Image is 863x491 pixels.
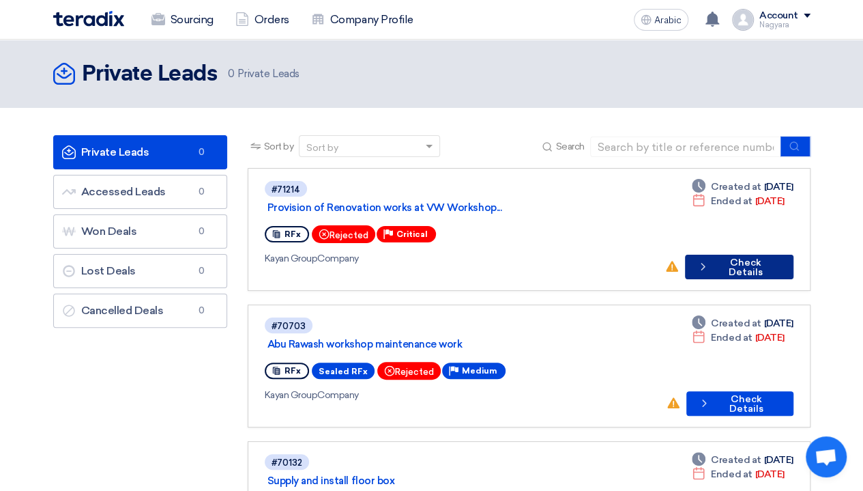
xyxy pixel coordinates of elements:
button: Check Details [685,255,793,279]
font: Kayan Group [265,389,318,401]
font: Accessed Leads [81,185,166,198]
font: Rejected [330,230,368,240]
button: Arabic [634,9,688,31]
font: Nagyara [759,20,789,29]
font: Created at [711,454,761,466]
font: Rejected [395,367,434,377]
a: Private Leads0 [53,135,227,169]
font: #71214 [272,184,300,195]
font: 0 [199,226,205,236]
a: Lost Deals0 [53,254,227,288]
font: Sourcing [171,13,214,26]
font: Company [317,389,359,401]
a: Cancelled Deals0 [53,294,227,328]
font: 0 [199,305,205,315]
font: Check Details [729,393,763,415]
font: Private Leads [237,68,299,80]
font: RFx [284,366,301,376]
font: Cancelled Deals [81,304,164,317]
font: [DATE] [755,468,784,480]
font: 0 [199,147,205,157]
font: Ended at [711,195,752,207]
font: 0 [199,266,205,276]
font: Private Leads [82,64,218,85]
font: [DATE] [755,195,784,207]
div: Open chat [806,436,847,477]
a: Orders [224,5,300,35]
font: Supply and install floor box [267,475,395,487]
font: #70703 [272,321,306,331]
img: Teradix logo [53,11,124,27]
a: Provision of Renovation works at VW Workshop... [267,201,609,214]
font: Arabic [654,14,682,26]
font: [DATE] [763,454,793,466]
a: Won Deals0 [53,214,227,249]
font: Sealed RFx [319,367,368,376]
font: Company Profile [330,13,413,26]
font: Sort by [264,141,294,152]
button: Check Details [686,391,793,416]
font: Created at [711,318,761,329]
input: Search by title or reference number [590,137,781,157]
a: Accessed Leads0 [53,175,227,209]
font: Private Leads [81,145,149,158]
font: [DATE] [763,318,793,329]
a: Supply and install floor box [267,475,609,487]
font: [DATE] [763,181,793,193]
font: Provision of Renovation works at VW Workshop... [267,201,501,214]
font: Kayan Group [265,253,318,264]
font: Abu Rawash workshop maintenance work [267,338,463,350]
font: Search [555,141,584,152]
a: Abu Rawash workshop maintenance work [267,338,609,350]
font: Created at [711,181,761,193]
a: Sourcing [141,5,224,35]
font: 0 [199,186,205,197]
font: Critical [396,229,428,239]
font: Account [759,10,798,21]
font: Ended at [711,332,752,343]
font: 0 [228,68,235,80]
font: Company [317,253,359,264]
font: RFx [284,229,301,239]
font: [DATE] [755,332,784,343]
font: #70132 [272,458,302,468]
font: Check Details [729,257,763,278]
font: Won Deals [81,225,137,238]
font: Orders [254,13,289,26]
font: Ended at [711,468,752,480]
img: profile_test.png [732,9,754,31]
font: Medium [462,366,497,376]
font: Lost Deals [81,264,136,277]
font: Sort by [306,142,338,154]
